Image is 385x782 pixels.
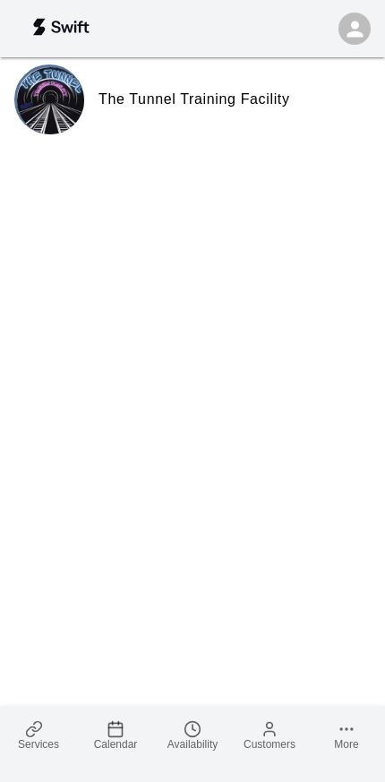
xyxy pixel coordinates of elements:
[244,738,295,751] span: Customers
[334,738,358,751] span: More
[77,706,154,764] a: Calendar
[98,88,290,111] h6: The Tunnel Training Facility
[18,738,59,751] span: Services
[17,67,84,134] img: The Tunnel Training Facility logo
[94,738,138,751] span: Calendar
[231,706,308,764] a: Customers
[167,738,218,751] span: Availability
[308,706,385,764] a: More
[154,706,231,764] a: Availability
